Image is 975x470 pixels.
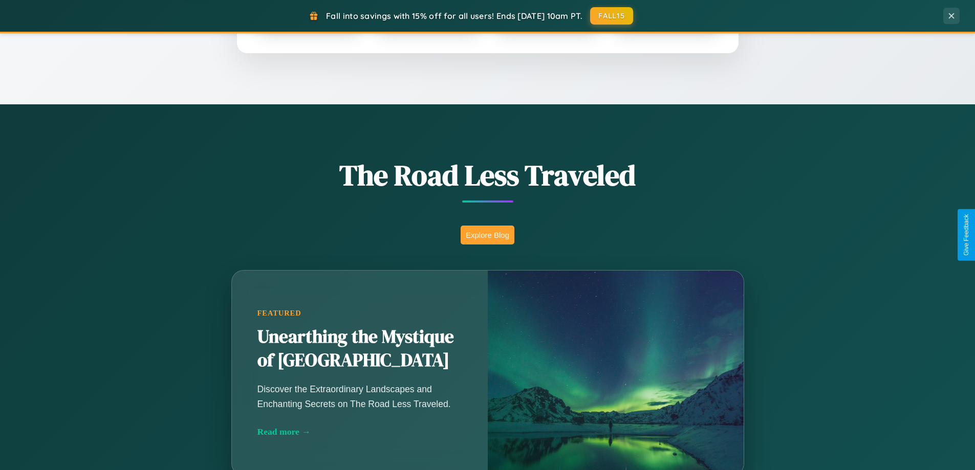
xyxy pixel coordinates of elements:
button: FALL15 [590,7,633,25]
div: Featured [257,309,462,318]
span: Fall into savings with 15% off for all users! Ends [DATE] 10am PT. [326,11,582,21]
h1: The Road Less Traveled [181,155,795,195]
div: Read more → [257,427,462,437]
p: Discover the Extraordinary Landscapes and Enchanting Secrets on The Road Less Traveled. [257,382,462,411]
div: Give Feedback [963,214,970,256]
button: Explore Blog [461,226,514,244]
h2: Unearthing the Mystique of [GEOGRAPHIC_DATA] [257,325,462,372]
